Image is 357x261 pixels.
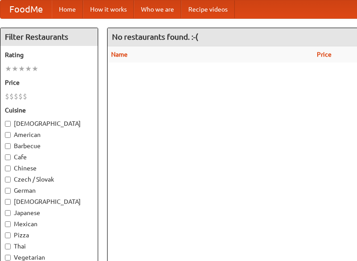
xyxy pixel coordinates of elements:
li: ★ [25,64,32,74]
label: [DEMOGRAPHIC_DATA] [5,119,93,128]
li: $ [14,91,18,101]
label: Chinese [5,164,93,173]
input: [DEMOGRAPHIC_DATA] [5,199,11,205]
li: ★ [5,64,12,74]
input: Mexican [5,221,11,227]
label: German [5,186,93,195]
ng-pluralize: No restaurants found. :-( [112,33,198,41]
h4: Filter Restaurants [0,28,98,46]
label: [DEMOGRAPHIC_DATA] [5,197,93,206]
li: ★ [12,64,18,74]
a: Price [317,51,332,58]
input: Vegetarian [5,255,11,261]
li: ★ [32,64,38,74]
h5: Price [5,78,93,87]
input: Czech / Slovak [5,177,11,182]
label: Thai [5,242,93,251]
label: American [5,130,93,139]
input: Chinese [5,166,11,171]
label: Japanese [5,208,93,217]
li: $ [23,91,27,101]
label: Czech / Slovak [5,175,93,184]
a: How it works [83,0,134,18]
input: Pizza [5,232,11,238]
a: Recipe videos [181,0,235,18]
input: Japanese [5,210,11,216]
li: $ [18,91,23,101]
input: [DEMOGRAPHIC_DATA] [5,121,11,127]
input: Cafe [5,154,11,160]
li: ★ [18,64,25,74]
label: Pizza [5,231,93,240]
input: American [5,132,11,138]
input: German [5,188,11,194]
a: Who we are [134,0,181,18]
input: Thai [5,244,11,249]
input: Barbecue [5,143,11,149]
a: Name [111,51,128,58]
label: Barbecue [5,141,93,150]
li: $ [5,91,9,101]
label: Cafe [5,153,93,162]
label: Mexican [5,220,93,228]
li: $ [9,91,14,101]
h5: Rating [5,50,93,59]
a: Home [52,0,83,18]
h5: Cuisine [5,106,93,115]
a: FoodMe [0,0,52,18]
